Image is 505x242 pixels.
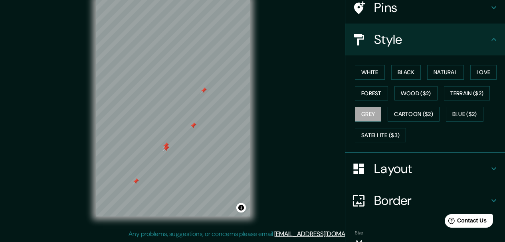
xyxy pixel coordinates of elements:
[388,107,440,122] button: Cartoon ($2)
[345,153,505,185] div: Layout
[129,229,374,239] p: Any problems, suggestions, or concerns please email .
[444,86,490,101] button: Terrain ($2)
[374,193,489,209] h4: Border
[274,230,373,238] a: [EMAIL_ADDRESS][DOMAIN_NAME]
[345,24,505,55] div: Style
[355,107,381,122] button: Grey
[236,203,246,212] button: Toggle attribution
[374,31,489,47] h4: Style
[374,161,489,177] h4: Layout
[394,86,438,101] button: Wood ($2)
[355,65,385,80] button: White
[391,65,421,80] button: Black
[355,86,388,101] button: Forest
[446,107,483,122] button: Blue ($2)
[355,128,406,143] button: Satellite ($3)
[470,65,497,80] button: Love
[434,211,496,233] iframe: Help widget launcher
[427,65,464,80] button: Natural
[355,230,363,236] label: Size
[345,185,505,216] div: Border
